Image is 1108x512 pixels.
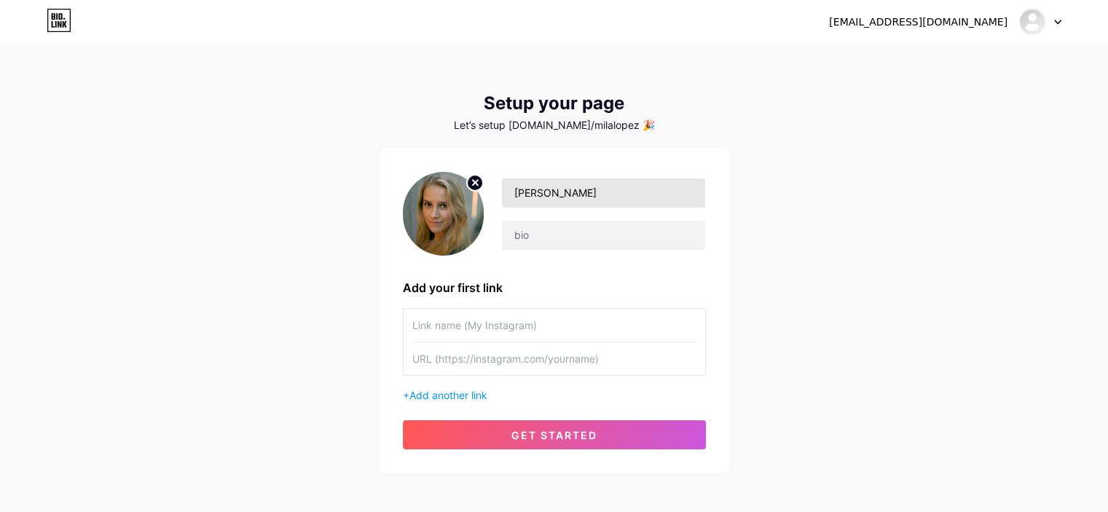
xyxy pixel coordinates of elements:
[403,420,706,449] button: get started
[403,387,706,403] div: +
[412,309,696,342] input: Link name (My Instagram)
[380,119,729,131] div: Let’s setup [DOMAIN_NAME]/milalopez 🎉
[403,172,484,256] img: profile pic
[502,178,704,208] input: Your name
[1018,8,1046,36] img: milalopez
[829,15,1007,30] div: [EMAIL_ADDRESS][DOMAIN_NAME]
[511,429,597,441] span: get started
[380,93,729,114] div: Setup your page
[403,279,706,296] div: Add your first link
[502,221,704,250] input: bio
[409,389,487,401] span: Add another link
[412,342,696,375] input: URL (https://instagram.com/yourname)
